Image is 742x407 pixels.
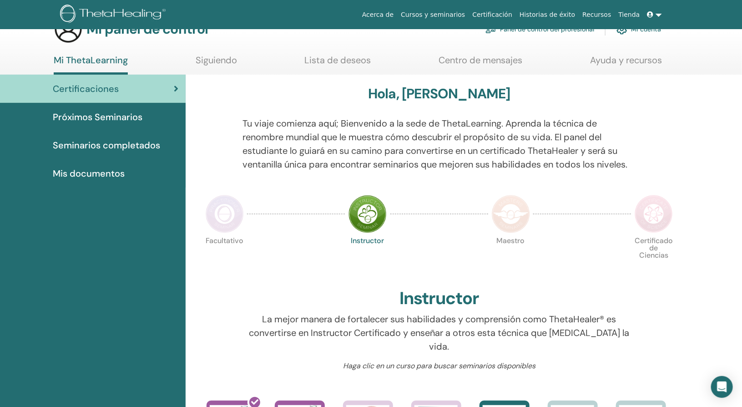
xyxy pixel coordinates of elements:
a: Ayuda y recursos [590,55,662,72]
font: Acerca de [362,11,394,18]
font: Historias de éxito [520,11,575,18]
a: Siguiendo [196,55,237,72]
font: Hola, [PERSON_NAME] [368,85,510,102]
font: Mi ThetaLearning [54,54,128,66]
a: Acerca de [358,6,397,23]
img: Facultativo [206,195,244,233]
a: Lista de deseos [305,55,371,72]
a: Panel de control del profesional [485,19,594,39]
a: Historias de éxito [516,6,579,23]
font: Mi cuenta [631,25,661,34]
a: Mi ThetaLearning [54,55,128,75]
img: chalkboard-teacher.svg [485,25,496,33]
font: Siguiendo [196,54,237,66]
a: Cursos y seminarios [397,6,469,23]
font: Centro de mensajes [439,54,522,66]
font: Certificado de Ciencias [635,236,673,260]
font: Seminarios completados [53,139,160,151]
a: Recursos [579,6,615,23]
font: Instructor [351,236,384,245]
font: Certificación [472,11,512,18]
font: Instructor [399,287,479,310]
font: Certificaciones [53,83,119,95]
font: Próximos Seminarios [53,111,142,123]
font: Ayuda y recursos [590,54,662,66]
a: Certificación [469,6,516,23]
font: Facultativo [206,236,243,245]
font: Lista de deseos [305,54,371,66]
font: Recursos [582,11,611,18]
a: Tienda [615,6,644,23]
font: Haga clic en un curso para buscar seminarios disponibles [343,361,535,371]
font: Tu viaje comienza aquí; Bienvenido a la sede de ThetaLearning. Aprenda la técnica de renombre mun... [242,117,627,170]
font: Maestro [497,236,525,245]
font: Panel de control del profesional [500,25,594,34]
font: Mis documentos [53,168,125,179]
font: Cursos y seminarios [401,11,465,18]
img: cog.svg [616,21,627,37]
img: generic-user-icon.jpg [54,15,83,44]
font: La mejor manera de fortalecer sus habilidades y comprensión como ThetaHealer® es convertirse en I... [249,313,629,352]
img: Instructor [348,195,387,233]
font: Tienda [619,11,640,18]
img: Certificado de Ciencias [635,195,673,233]
a: Centro de mensajes [439,55,522,72]
a: Mi cuenta [616,19,661,39]
div: Abrir Intercom Messenger [711,376,733,398]
img: Maestro [492,195,530,233]
img: logo.png [60,5,169,25]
